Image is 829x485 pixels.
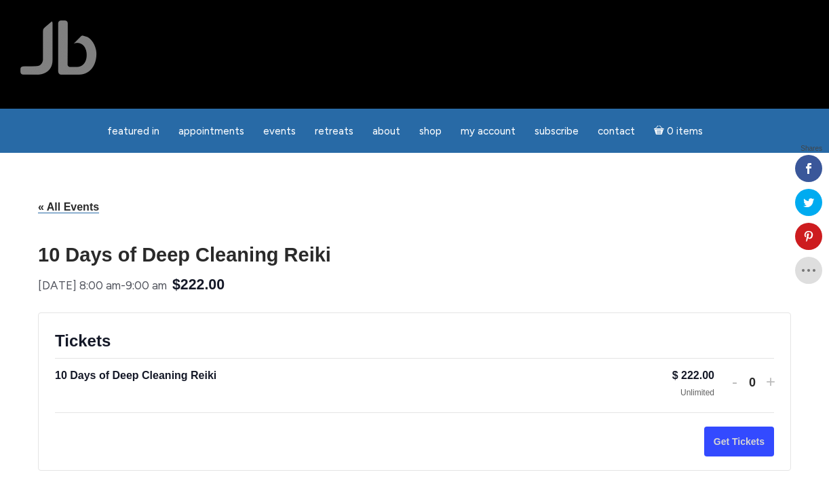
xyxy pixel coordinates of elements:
[55,329,774,353] h2: Tickets
[255,118,304,145] a: Events
[178,125,244,137] span: Appointments
[172,273,225,297] span: $222.00
[667,126,703,137] span: 0 items
[38,201,99,213] a: « All Events
[801,145,822,152] span: Shares
[535,125,579,137] span: Subscribe
[99,118,168,145] a: featured in
[731,372,739,391] button: -
[526,118,587,145] a: Subscribe
[704,427,774,457] button: Get Tickets
[372,125,400,137] span: About
[38,245,791,265] h1: 10 Days of Deep Cleaning Reiki
[672,370,678,381] span: $
[126,279,167,292] span: 9:00 am
[461,125,516,137] span: My Account
[315,125,353,137] span: Retreats
[646,117,711,145] a: Cart0 items
[681,370,714,381] span: 222.00
[452,118,524,145] a: My Account
[411,118,450,145] a: Shop
[419,125,442,137] span: Shop
[672,387,714,399] div: Unlimited
[364,118,408,145] a: About
[20,20,97,75] img: Jamie Butler. The Everyday Medium
[263,125,296,137] span: Events
[654,125,667,137] i: Cart
[38,275,167,296] div: -
[766,372,774,391] button: +
[598,125,635,137] span: Contact
[307,118,362,145] a: Retreats
[55,367,672,384] div: 10 Days of Deep Cleaning Reiki
[107,125,159,137] span: featured in
[590,118,643,145] a: Contact
[38,279,121,292] span: [DATE] 8:00 am
[170,118,252,145] a: Appointments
